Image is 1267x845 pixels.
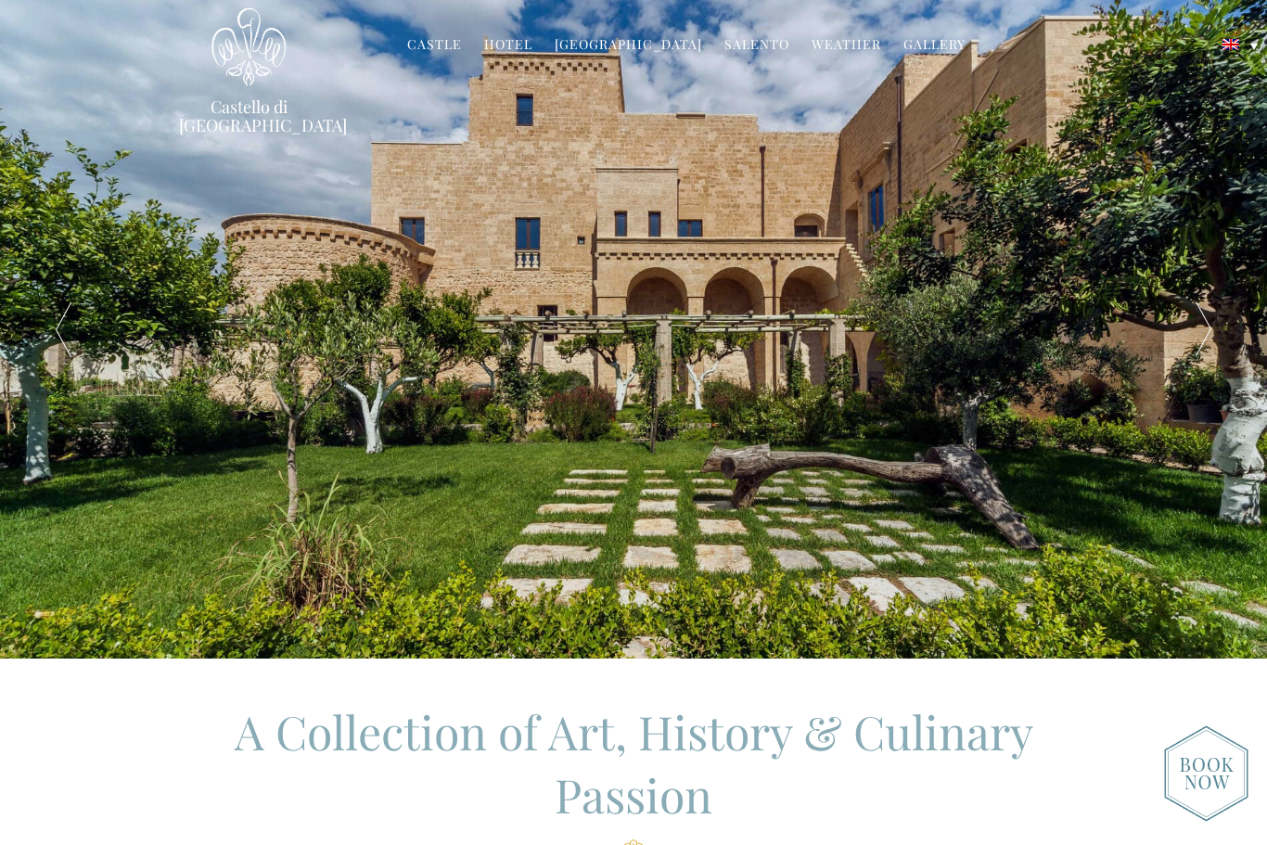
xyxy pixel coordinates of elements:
span: A Collection of Art, History & Culinary Passion [235,700,1033,826]
img: Castello di Ugento [211,7,286,86]
a: [GEOGRAPHIC_DATA] [555,35,702,57]
a: Hotel [484,35,532,57]
a: Weather [812,35,881,57]
a: Gallery [903,35,966,57]
a: Castle [407,35,462,57]
a: Castello di [GEOGRAPHIC_DATA] [179,97,318,134]
img: English [1222,39,1239,50]
a: Salento [724,35,789,57]
img: new-booknow.png [1164,725,1248,822]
